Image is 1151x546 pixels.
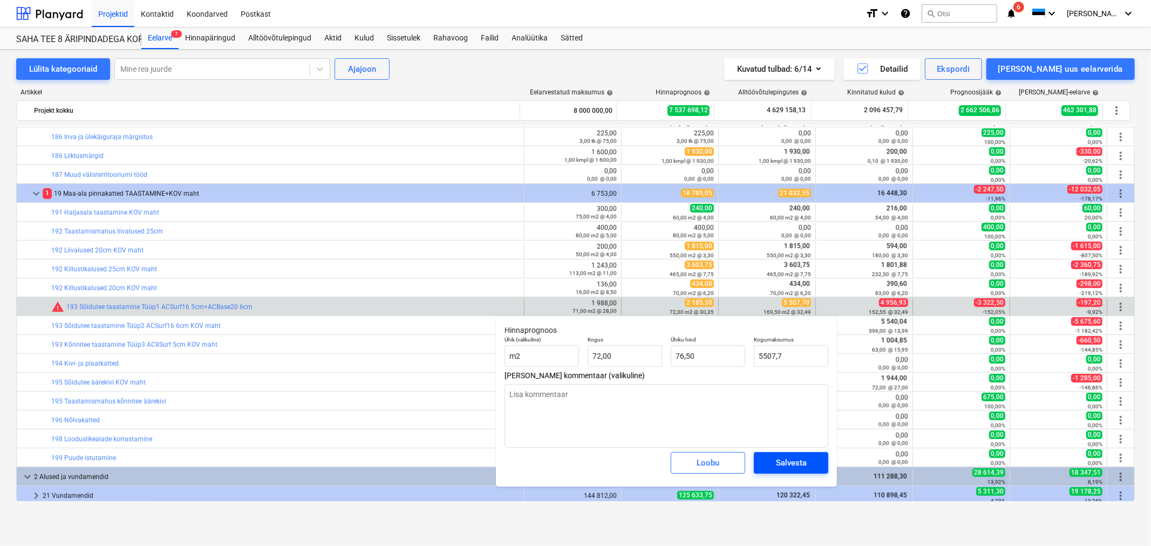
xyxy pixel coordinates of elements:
small: 0,00% [991,252,1005,258]
span: 16 448,30 [876,189,908,197]
small: 3,00 tk @ 75,00 [677,138,714,144]
div: 144 812,00 [529,492,617,500]
i: keyboard_arrow_down [1045,7,1058,20]
span: [PERSON_NAME] [1067,9,1121,18]
small: 0,00% [991,290,1005,296]
a: Hinnapäringud [179,28,242,49]
span: -2 247,50 [974,185,1005,194]
small: 550,00 m2 @ 3,30 [670,252,714,258]
div: Eelarve [141,28,179,49]
small: 72,00 m2 @ 30,35 [670,309,714,315]
a: 192 Killustikalused 20cm KOV maht [51,284,157,292]
small: -146,86% [1080,385,1102,391]
span: Rohkem tegevusi [1114,168,1127,181]
small: 3,00 tk @ 75,00 [580,138,617,144]
span: keyboard_arrow_right [30,489,43,502]
button: Lülita kategooriaid [16,58,110,80]
small: 0,00 @ 0,00 [878,365,908,371]
small: 0,00% [991,441,1005,447]
small: 152,55 @ 32,49 [869,309,908,315]
span: 400,00 [982,223,1005,231]
span: 18 347,51 [1070,468,1102,477]
small: 465,00 m2 @ 7,75 [670,271,714,277]
div: 300,00 [529,205,617,220]
span: 4 956,93 [879,298,908,307]
small: 0,00% [991,215,1005,221]
span: 4 629 158,13 [766,106,807,115]
span: Rohkem tegevusi [1114,301,1127,313]
span: 0,00 [989,317,1005,326]
small: 0,00 @ 0,00 [587,176,617,182]
small: -178,17% [1080,196,1102,202]
small: 0,00% [1088,366,1102,372]
small: -807,50% [1080,252,1102,258]
span: 240,00 [788,204,811,212]
div: 21 Vundamendid [43,487,520,504]
div: 200,00 [529,243,617,258]
span: 28 614,39 [972,468,1005,477]
a: Analüütika [505,28,554,49]
small: 0,10 @ 1 930,00 [868,158,908,164]
button: Loobu [671,452,745,474]
small: 54,00 @ 4,00 [875,215,908,221]
small: 8,19% [1088,479,1102,485]
div: 0,00 [723,224,811,239]
span: -3 322,50 [974,298,1005,307]
span: 1 930,00 [685,147,714,156]
small: 63,00 @ 15,95 [872,347,908,353]
small: 0,00 @ 0,00 [878,459,908,465]
div: Artikkel [16,88,521,96]
small: 1,00 kmpl @ 1 930,00 [662,158,714,164]
small: 232,50 @ 7,75 [872,271,908,277]
span: Rohkem tegevusi [1114,414,1127,427]
div: 0,00 [820,356,908,371]
span: 21 032,55 [778,189,811,197]
span: Rohkem tegevusi [1114,263,1127,276]
span: Seotud kulud ületavad prognoosi [51,301,64,313]
small: 72,00 @ 27,00 [872,385,908,391]
div: 0,00 [820,432,908,447]
span: help [1090,90,1099,96]
small: 13,92% [987,479,1005,485]
div: Detailid [856,62,908,76]
span: Rohkem tegevusi [1114,131,1127,144]
small: 16,00 m2 @ 8,50 [576,289,617,295]
div: Kinnitatud kulud [847,88,904,96]
small: 0,00% [1088,177,1102,183]
small: 0,00% [991,366,1005,372]
a: 186 Liiklusmärgid [51,152,104,160]
small: -1 182,42% [1075,328,1102,334]
span: Rohkem tegevusi [1114,319,1127,332]
small: 50,00 m2 @ 4,00 [576,251,617,257]
a: 187 Muud välisterritooriumi tööd [51,171,147,179]
span: 0,00 [989,412,1005,420]
span: 675,00 [982,393,1005,401]
small: 0,00 @ 0,00 [878,421,908,427]
small: 0,00% [1088,404,1102,409]
div: Alltöövõtulepingud [242,28,318,49]
span: Rohkem tegevusi [1114,357,1127,370]
button: Salvesta [754,452,828,474]
span: Rohkem tegevusi [1114,187,1127,200]
button: Otsi [922,4,997,23]
a: 198 Looduslikealade korrastamine [51,435,152,443]
small: 0,00% [991,422,1005,428]
button: Kuvatud tulbad:6/14 [724,58,835,80]
a: 191 Haljasala taastamine KOV maht [51,209,159,216]
span: help [604,90,613,96]
span: 5 507,70 [782,298,811,307]
div: 225,00 [529,129,617,145]
span: Rohkem tegevusi [1114,282,1127,295]
small: 113,00 m2 @ 11,00 [569,270,617,276]
span: 0,00 [989,147,1005,156]
small: 60,00 m2 @ 4,00 [770,215,811,221]
span: 0,00 [989,261,1005,269]
span: 1 930,00 [783,148,811,155]
div: Lülita kategooriaid [29,62,97,76]
small: 60,00 m2 @ 4,00 [673,215,714,221]
p: Ühik (valikuline) [505,336,579,345]
small: 1,00 kmpl @ 1 930,00 [759,158,811,164]
span: [PERSON_NAME] kommentaar (valikuline) [505,371,828,380]
span: -5 675,60 [1071,317,1102,326]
